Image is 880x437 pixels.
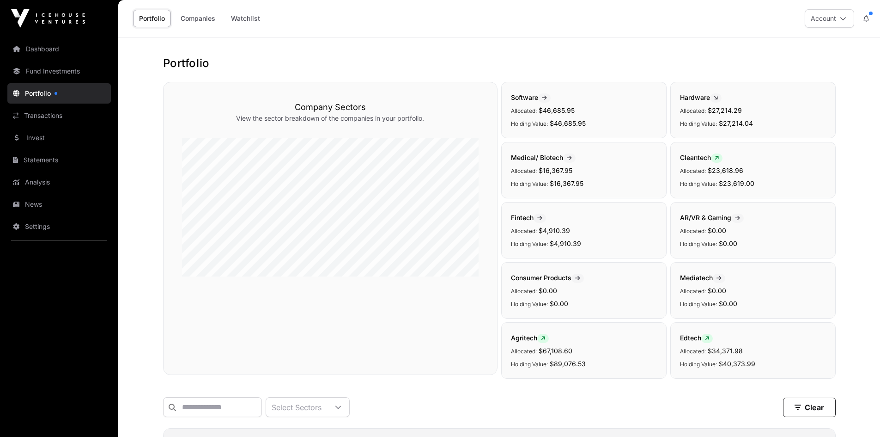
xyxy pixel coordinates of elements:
span: Software [511,93,551,101]
span: Holding Value: [511,120,548,127]
a: Portfolio [133,10,171,27]
span: Allocated: [511,228,537,234]
span: Allocated: [511,167,537,174]
span: $16,367.95 [550,179,583,187]
span: Holding Value: [680,240,717,247]
span: $0.00 [719,300,737,308]
div: Select Sectors [266,398,327,417]
a: Watchlist [225,10,266,27]
span: AR/VR & Gaming [680,214,744,222]
span: $0.00 [708,227,726,234]
span: Edtech [680,334,713,342]
span: Cleantech [680,154,722,161]
span: $23,619.00 [719,179,754,187]
span: $46,685.95 [539,106,575,114]
span: $67,108.60 [539,347,572,355]
span: Allocated: [680,288,706,295]
span: $0.00 [719,240,737,247]
span: $23,618.96 [708,166,743,174]
span: $4,910.39 [550,240,581,247]
span: $0.00 [550,300,568,308]
a: Invest [7,128,111,148]
span: Allocated: [680,228,706,234]
span: Mediatech [680,274,725,282]
span: $0.00 [708,287,726,295]
span: Agritech [511,334,549,342]
span: Holding Value: [680,361,717,368]
a: Transactions [7,105,111,126]
span: $0.00 [539,287,557,295]
span: Hardware [680,93,722,101]
span: $27,214.04 [719,119,753,127]
span: $46,685.95 [550,119,586,127]
span: $40,373.99 [719,360,755,368]
span: Holding Value: [680,180,717,187]
span: $89,076.53 [550,360,586,368]
span: Holding Value: [511,361,548,368]
span: $4,910.39 [539,227,570,234]
span: Allocated: [511,107,537,114]
span: Allocated: [680,167,706,174]
span: Allocated: [511,288,537,295]
a: Portfolio [7,83,111,104]
h1: Portfolio [163,56,836,71]
a: News [7,194,111,215]
span: Medical/ Biotech [511,154,576,161]
a: Dashboard [7,39,111,59]
span: Fintech [511,214,546,222]
button: Account [805,9,854,28]
a: Settings [7,216,111,237]
span: Consumer Products [511,274,584,282]
span: $16,367.95 [539,166,572,174]
p: View the sector breakdown of the companies in your portfolio. [182,114,479,123]
span: Holding Value: [680,301,717,308]
span: Holding Value: [511,301,548,308]
img: Icehouse Ventures Logo [11,9,85,28]
span: Holding Value: [511,180,548,187]
a: Analysis [7,172,111,192]
span: Allocated: [511,348,537,355]
a: Statements [7,150,111,170]
h3: Company Sectors [182,101,479,114]
span: Allocated: [680,107,706,114]
a: Fund Investments [7,61,111,81]
span: Holding Value: [511,240,548,247]
span: $34,371.98 [708,347,743,355]
button: Clear [783,398,836,417]
span: Holding Value: [680,120,717,127]
iframe: Chat Widget [834,393,880,437]
a: Companies [175,10,221,27]
span: Allocated: [680,348,706,355]
span: $27,214.29 [708,106,742,114]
